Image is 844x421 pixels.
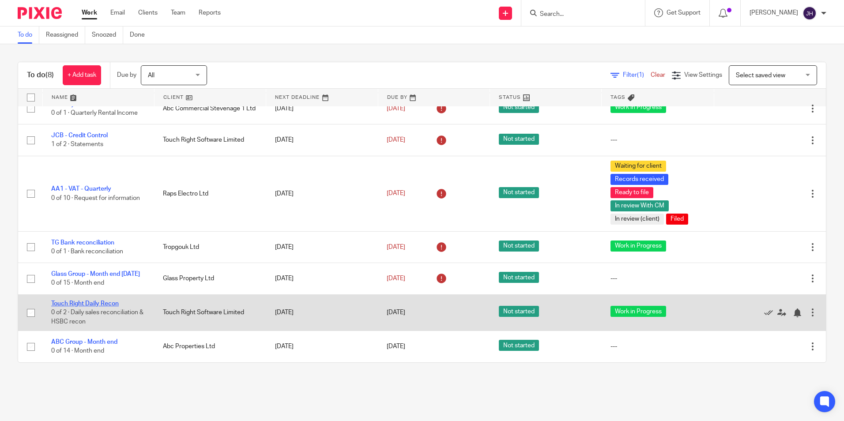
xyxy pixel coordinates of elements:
h1: To do [27,71,54,80]
span: 1 of 2 · Statements [51,142,103,148]
a: Snoozed [92,26,123,44]
a: + Add task [63,65,101,85]
span: All [148,72,154,79]
span: [DATE] [387,275,405,282]
a: Clear [651,72,665,78]
span: Work in Progress [610,241,666,252]
div: --- [610,135,705,144]
a: ABC Group - Month end [51,339,117,345]
span: Records received [610,174,668,185]
span: Get Support [667,10,701,16]
a: Glass Group - Month end [DATE] [51,271,140,277]
span: Select saved view [736,72,785,79]
a: Team [171,8,185,17]
span: Not started [499,306,539,317]
img: svg%3E [803,6,817,20]
span: Not started [499,134,539,145]
td: [DATE] [266,124,378,156]
span: View Settings [684,72,722,78]
td: Raps Electro Ltd [154,156,266,231]
td: Glass Property Ltd [154,263,266,294]
td: Abc Properties Ltd [154,331,266,362]
p: Due by [117,71,136,79]
td: [DATE] [266,331,378,362]
span: (1) [637,72,644,78]
span: [DATE] [387,309,405,316]
a: To do [18,26,39,44]
span: Not started [499,187,539,198]
span: 0 of 10 · Request for information [51,195,140,201]
input: Search [539,11,618,19]
td: Touch Right Software Limited [154,294,266,331]
a: Clients [138,8,158,17]
a: Reports [199,8,221,17]
span: Waiting for client [610,161,666,172]
img: Pixie [18,7,62,19]
td: Touch Right Software Limited [154,124,266,156]
td: [DATE] [266,263,378,294]
span: Filter [623,72,651,78]
span: [DATE] [387,343,405,350]
span: Not started [499,241,539,252]
span: [DATE] [387,137,405,143]
span: 0 of 14 · Month end [51,348,104,354]
span: Work in Progress [610,102,666,113]
span: [DATE] [387,191,405,197]
td: Abc Commercial Stevenage 1 Ltd [154,93,266,124]
a: Done [130,26,151,44]
a: Email [110,8,125,17]
td: [DATE] [266,156,378,231]
span: 0 of 2 · Daily sales reconciliation & HSBC recon [51,309,143,325]
span: Tags [610,95,625,100]
td: [DATE] [266,93,378,124]
td: [DATE] [266,294,378,331]
span: 0 of 1 · Quarterly Rental Income [51,110,138,116]
p: [PERSON_NAME] [750,8,798,17]
span: In review (client) [610,214,664,225]
a: JCB - Credit Control [51,132,108,139]
span: [DATE] [387,105,405,112]
span: 0 of 1 · Bank reconciliation [51,248,123,255]
span: Not started [499,272,539,283]
a: Reassigned [46,26,85,44]
div: --- [610,342,705,351]
span: Not started [499,102,539,113]
a: AA1 - VAT - Quarterly [51,186,111,192]
a: Qarterly Rent Reconcillation [51,101,130,107]
span: [DATE] [387,244,405,250]
a: Touch Right Daily Recon [51,301,119,307]
a: Work [82,8,97,17]
span: Filed [666,214,688,225]
span: Ready to file [610,187,653,198]
span: (8) [45,71,54,79]
span: 0 of 15 · Month end [51,280,104,286]
span: Work in Progress [610,306,666,317]
a: TG Bank reconciliation [51,240,114,246]
a: Mark as done [764,308,777,317]
td: [DATE] [266,231,378,263]
span: Not started [499,340,539,351]
div: --- [610,274,705,283]
td: Tropgouk Ltd [154,231,266,263]
span: In review With CM [610,200,669,211]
